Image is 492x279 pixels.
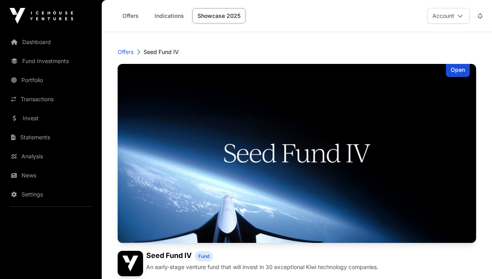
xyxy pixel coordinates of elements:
[446,64,470,77] div: Open
[6,110,95,127] a: Invest
[143,48,179,56] p: Seed Fund IV
[146,263,378,271] p: An early-stage venture fund that will invest in 30 exceptional Kiwi technology companies.
[118,64,476,243] img: Seed Fund IV
[427,8,470,24] button: Account
[149,8,189,23] a: Indications
[6,33,95,51] a: Dashboard
[192,8,246,23] a: Showcase 2025
[6,52,95,70] a: Fund Investments
[6,148,95,165] a: Analysis
[6,167,95,184] a: News
[10,8,73,24] img: Icehouse Ventures Logo
[118,48,134,56] a: Offers
[146,251,192,262] h1: Seed Fund IV
[6,129,95,146] a: Statements
[6,186,95,203] a: Settings
[6,71,95,89] a: Portfolio
[198,253,209,260] span: Fund
[118,251,143,276] img: Seed Fund IV
[6,90,95,108] a: Transactions
[114,8,146,23] a: Offers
